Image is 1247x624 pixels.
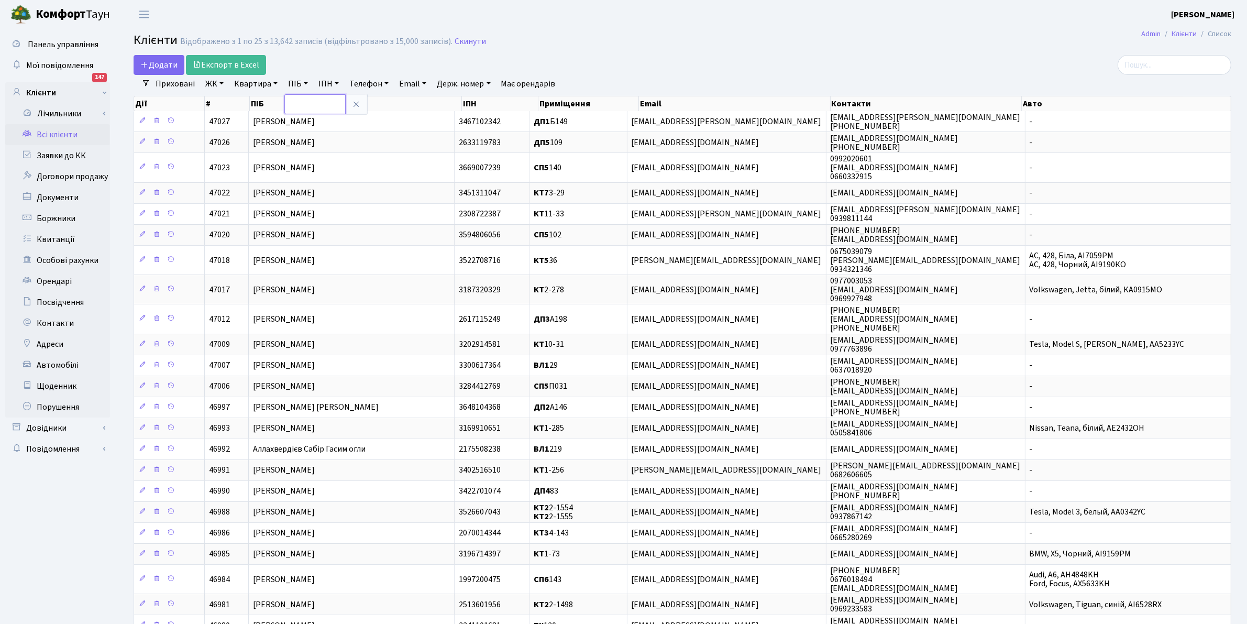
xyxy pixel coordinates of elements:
[1030,381,1033,392] span: -
[209,465,230,476] span: 46991
[5,34,110,55] a: Панель управління
[534,284,564,295] span: 2-278
[209,162,230,173] span: 47023
[36,6,86,23] b: Комфорт
[209,255,230,266] span: 47018
[253,599,315,610] span: [PERSON_NAME]
[534,209,544,220] b: КТ
[632,284,759,295] span: [EMAIL_ADDRESS][DOMAIN_NAME]
[140,59,178,71] span: Додати
[534,465,564,476] span: 1-256
[534,255,549,266] b: КТ5
[209,313,230,325] span: 47012
[632,360,759,371] span: [EMAIL_ADDRESS][DOMAIN_NAME]
[28,39,98,50] span: Панель управління
[459,423,501,434] span: 3169910651
[284,75,312,93] a: ПІБ
[632,465,822,476] span: [PERSON_NAME][EMAIL_ADDRESS][DOMAIN_NAME]
[253,528,315,539] span: [PERSON_NAME]
[831,188,958,199] span: [EMAIL_ADDRESS][DOMAIN_NAME]
[831,549,958,560] span: [EMAIL_ADDRESS][DOMAIN_NAME]
[1030,528,1033,539] span: -
[5,397,110,418] a: Порушення
[534,188,549,199] b: КТ7
[459,339,501,351] span: 3202914581
[1030,250,1127,270] span: AC, 428, Біла, АІ7059РМ AC, 428, Чорний, АІ9190КО
[5,334,110,355] a: Адреси
[831,96,1022,111] th: Контакти
[1030,284,1163,295] span: Volkswagen, Jetta, білий, КА0915МО
[5,418,110,439] a: Довідники
[534,599,549,610] b: КТ2
[253,549,315,560] span: [PERSON_NAME]
[253,313,315,325] span: [PERSON_NAME]
[459,402,501,413] span: 3648104368
[1030,486,1033,497] span: -
[534,137,562,148] span: 109
[632,209,822,220] span: [EMAIL_ADDRESS][PERSON_NAME][DOMAIN_NAME]
[534,502,573,522] span: 2-1554 2-1555
[1030,423,1145,434] span: Nissan, Teana, білий, AE2432OH
[632,255,822,266] span: [PERSON_NAME][EMAIL_ADDRESS][DOMAIN_NAME]
[134,55,184,75] a: Додати
[209,284,230,295] span: 47017
[632,528,759,539] span: [EMAIL_ADDRESS][DOMAIN_NAME]
[26,60,93,71] span: Мої повідомлення
[534,162,549,173] b: СП5
[831,355,958,376] span: [EMAIL_ADDRESS][DOMAIN_NAME] 0637018920
[459,507,501,518] span: 3526607043
[5,124,110,145] a: Всі клієнти
[632,313,759,325] span: [EMAIL_ADDRESS][DOMAIN_NAME]
[459,574,501,585] span: 1997200475
[534,528,549,539] b: КТ3
[459,599,501,610] span: 2513601956
[1030,444,1033,455] span: -
[632,486,759,497] span: [EMAIL_ADDRESS][DOMAIN_NAME]
[1030,569,1110,589] span: Audi, A6, AH4848KH Ford, Focus, AX5633KH
[831,481,958,501] span: [EMAIL_ADDRESS][DOMAIN_NAME] [PHONE_NUMBER]
[534,444,562,455] span: 219
[534,549,544,560] b: КТ
[831,112,1021,132] span: [EMAIL_ADDRESS][PERSON_NAME][DOMAIN_NAME] [PHONE_NUMBER]
[534,486,550,497] b: ДП4
[395,75,431,93] a: Email
[534,465,544,476] b: КТ
[632,444,759,455] span: [EMAIL_ADDRESS][DOMAIN_NAME]
[534,360,549,371] b: ВЛ1
[632,229,759,241] span: [EMAIL_ADDRESS][DOMAIN_NAME]
[632,507,759,518] span: [EMAIL_ADDRESS][DOMAIN_NAME]
[459,116,501,127] span: 3467102342
[831,444,958,455] span: [EMAIL_ADDRESS][DOMAIN_NAME]
[534,549,560,560] span: 1-73
[534,402,567,413] span: А146
[314,75,343,93] a: ІПН
[209,423,230,434] span: 46993
[253,116,315,127] span: [PERSON_NAME]
[459,486,501,497] span: 3422701074
[5,355,110,376] a: Автомобілі
[5,166,110,187] a: Договори продажу
[1171,9,1234,20] b: [PERSON_NAME]
[534,116,568,127] span: Б149
[1172,28,1197,39] a: Клієнти
[1141,28,1161,39] a: Admin
[534,599,573,610] span: 2-1498
[831,133,958,153] span: [EMAIL_ADDRESS][DOMAIN_NAME] [PHONE_NUMBER]
[253,137,315,148] span: [PERSON_NAME]
[462,96,538,111] th: ІПН
[632,339,759,351] span: [EMAIL_ADDRESS][DOMAIN_NAME]
[5,439,110,459] a: Повідомлення
[534,381,549,392] b: СП5
[831,523,958,543] span: [EMAIL_ADDRESS][DOMAIN_NAME] 0665280269
[92,73,107,82] div: 147
[253,339,315,351] span: [PERSON_NAME]
[459,255,501,266] span: 3522708716
[534,339,564,351] span: 10-31
[253,381,315,392] span: [PERSON_NAME]
[639,96,830,111] th: Email
[459,444,501,455] span: 2175508238
[253,284,315,295] span: [PERSON_NAME]
[459,209,501,220] span: 2308722387
[632,381,759,392] span: [EMAIL_ADDRESS][DOMAIN_NAME]
[1030,313,1033,325] span: -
